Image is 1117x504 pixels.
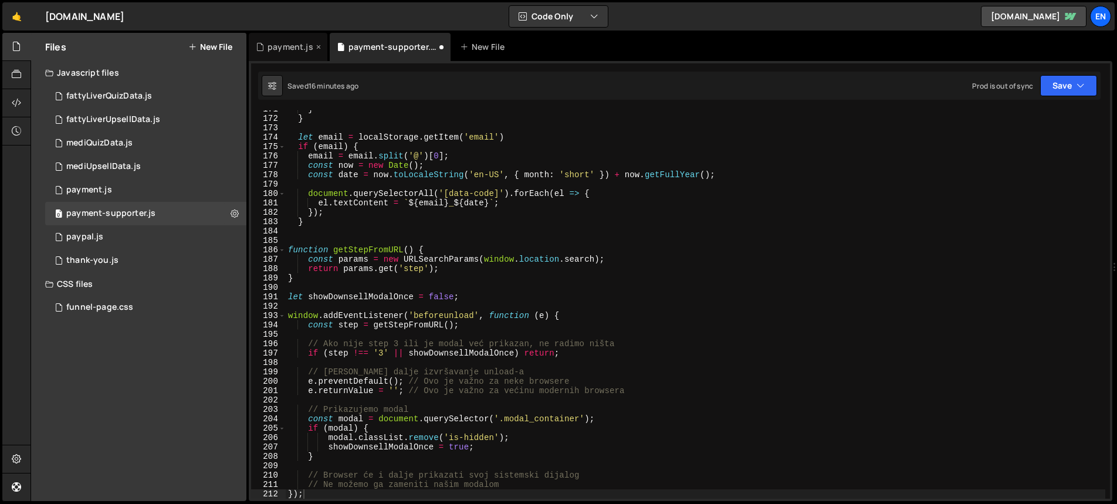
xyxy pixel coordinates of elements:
[251,424,286,433] div: 205
[251,292,286,302] div: 191
[66,114,160,125] div: fattyLiverUpsellData.js
[45,296,246,319] div: 16956/47008.css
[31,61,246,84] div: Javascript files
[251,245,286,255] div: 186
[251,255,286,264] div: 187
[981,6,1086,27] a: [DOMAIN_NAME]
[45,84,246,108] div: 16956/46566.js
[1040,75,1097,96] button: Save
[251,217,286,226] div: 183
[251,471,286,480] div: 210
[309,81,358,91] div: 16 minutes ago
[251,461,286,471] div: 209
[45,9,124,23] div: [DOMAIN_NAME]
[251,330,286,339] div: 195
[251,208,286,217] div: 182
[251,302,286,311] div: 192
[45,40,66,53] h2: Files
[348,41,436,53] div: payment-supporter.js
[251,442,286,452] div: 207
[251,377,286,386] div: 200
[251,489,286,499] div: 212
[251,452,286,461] div: 208
[66,138,133,148] div: mediQuizData.js
[251,311,286,320] div: 193
[268,41,313,53] div: payment.js
[251,161,286,170] div: 177
[2,2,31,31] a: 🤙
[251,133,286,142] div: 174
[55,210,62,219] span: 0
[251,339,286,349] div: 196
[251,189,286,198] div: 180
[66,232,103,242] div: paypal.js
[66,91,152,102] div: fattyLiverQuizData.js
[972,81,1033,91] div: Prod is out of sync
[251,395,286,405] div: 202
[188,42,232,52] button: New File
[45,108,246,131] div: 16956/46565.js
[251,349,286,358] div: 197
[251,226,286,236] div: 184
[45,178,246,202] div: 16956/46551.js
[251,480,286,489] div: 211
[45,225,246,249] div: 16956/46550.js
[251,198,286,208] div: 181
[45,131,246,155] div: 16956/46700.js
[251,142,286,151] div: 175
[251,236,286,245] div: 185
[66,208,155,219] div: payment-supporter.js
[251,320,286,330] div: 194
[251,123,286,133] div: 173
[66,185,112,195] div: payment.js
[66,302,133,313] div: funnel-page.css
[251,114,286,123] div: 172
[251,433,286,442] div: 206
[31,272,246,296] div: CSS files
[45,249,246,272] div: 16956/46524.js
[251,405,286,414] div: 203
[251,358,286,367] div: 198
[251,386,286,395] div: 201
[287,81,358,91] div: Saved
[251,151,286,161] div: 176
[251,367,286,377] div: 199
[460,41,509,53] div: New File
[45,155,246,178] div: 16956/46701.js
[45,202,246,225] div: 16956/46552.js
[66,161,141,172] div: mediUpsellData.js
[1090,6,1111,27] a: En
[251,283,286,292] div: 190
[251,414,286,424] div: 204
[251,170,286,180] div: 178
[509,6,608,27] button: Code Only
[251,180,286,189] div: 179
[251,264,286,273] div: 188
[251,273,286,283] div: 189
[66,255,119,266] div: thank-you.js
